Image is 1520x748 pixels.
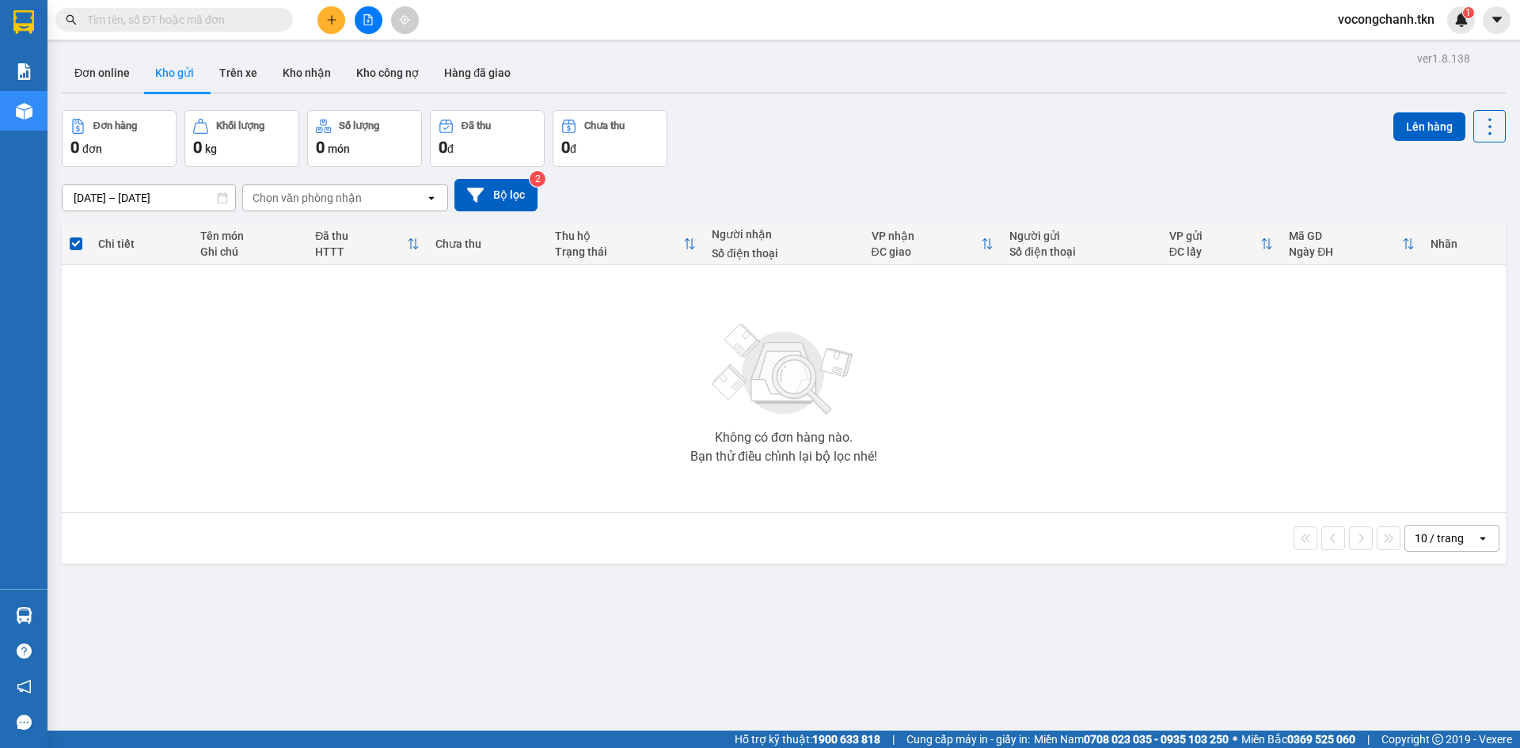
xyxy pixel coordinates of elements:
button: Khối lượng0kg [184,110,299,167]
span: 0 [439,138,447,157]
div: Đã thu [462,120,491,131]
span: copyright [1432,734,1443,745]
div: Chưa thu [584,120,625,131]
button: Lên hàng [1393,112,1465,141]
div: Chọn văn phòng nhận [253,190,362,206]
span: 0 [316,138,325,157]
button: Bộ lọc [454,179,538,211]
th: Toggle SortBy [864,223,1002,265]
span: vocongchanh.tkn [1325,9,1447,29]
span: đ [570,142,576,155]
div: Thu hộ [555,230,683,242]
span: đ [447,142,454,155]
th: Toggle SortBy [307,223,427,265]
span: món [328,142,350,155]
span: Cung cấp máy in - giấy in: [906,731,1030,748]
span: message [17,715,32,730]
span: 1 [1465,7,1471,18]
span: Miền Nam [1034,731,1229,748]
span: notification [17,679,32,694]
button: aim [391,6,419,34]
button: Số lượng0món [307,110,422,167]
div: Đã thu [315,230,407,242]
span: Hỗ trợ kỹ thuật: [735,731,880,748]
div: 10 / trang [1415,530,1464,546]
button: Hàng đã giao [431,54,523,92]
strong: 1900 633 818 [812,733,880,746]
span: kg [205,142,217,155]
th: Toggle SortBy [547,223,704,265]
div: Người nhận [712,228,855,241]
input: Tìm tên, số ĐT hoặc mã đơn [87,11,274,28]
button: Trên xe [207,54,270,92]
span: Miền Bắc [1241,731,1355,748]
span: plus [326,14,337,25]
div: Trạng thái [555,245,683,258]
button: Chưa thu0đ [553,110,667,167]
div: Chưa thu [435,237,539,250]
img: solution-icon [16,63,32,80]
div: ĐC giao [872,245,982,258]
th: Toggle SortBy [1281,223,1423,265]
span: đơn [82,142,102,155]
div: Đơn hàng [93,120,137,131]
div: Ghi chú [200,245,300,258]
button: caret-down [1483,6,1510,34]
div: Người gửi [1009,230,1153,242]
button: Kho công nợ [344,54,431,92]
sup: 2 [530,171,545,187]
div: Số lượng [339,120,379,131]
span: question-circle [17,644,32,659]
div: HTTT [315,245,407,258]
span: search [66,14,77,25]
svg: open [1476,532,1489,545]
div: Chi tiết [98,237,184,250]
div: Số điện thoại [1009,245,1153,258]
strong: 0369 525 060 [1287,733,1355,746]
button: Đã thu0đ [430,110,545,167]
span: 0 [70,138,79,157]
div: ĐC lấy [1169,245,1260,258]
button: Đơn online [62,54,142,92]
button: Kho gửi [142,54,207,92]
div: VP nhận [872,230,982,242]
img: icon-new-feature [1454,13,1469,27]
span: | [892,731,895,748]
span: 0 [561,138,570,157]
div: Tên món [200,230,300,242]
img: svg+xml;base64,PHN2ZyBjbGFzcz0ibGlzdC1wbHVnX19zdmciIHhtbG5zPSJodHRwOi8vd3d3LnczLm9yZy8yMDAwL3N2Zy... [705,314,863,425]
span: 0 [193,138,202,157]
svg: open [425,192,438,204]
div: ver 1.8.138 [1417,50,1470,67]
img: warehouse-icon [16,607,32,624]
span: ⚪️ [1233,736,1237,742]
button: Kho nhận [270,54,344,92]
div: Bạn thử điều chỉnh lại bộ lọc nhé! [690,450,877,463]
div: Mã GD [1289,230,1402,242]
div: VP gửi [1169,230,1260,242]
strong: 0708 023 035 - 0935 103 250 [1084,733,1229,746]
button: plus [317,6,345,34]
input: Select a date range. [63,185,235,211]
img: warehouse-icon [16,103,32,120]
button: Đơn hàng0đơn [62,110,177,167]
div: Nhãn [1431,237,1498,250]
th: Toggle SortBy [1161,223,1281,265]
sup: 1 [1463,7,1474,18]
img: logo-vxr [13,10,34,34]
span: aim [399,14,410,25]
div: Không có đơn hàng nào. [715,431,853,444]
span: file-add [363,14,374,25]
span: caret-down [1490,13,1504,27]
span: | [1367,731,1370,748]
div: Số điện thoại [712,247,855,260]
div: Khối lượng [216,120,264,131]
div: Ngày ĐH [1289,245,1402,258]
button: file-add [355,6,382,34]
